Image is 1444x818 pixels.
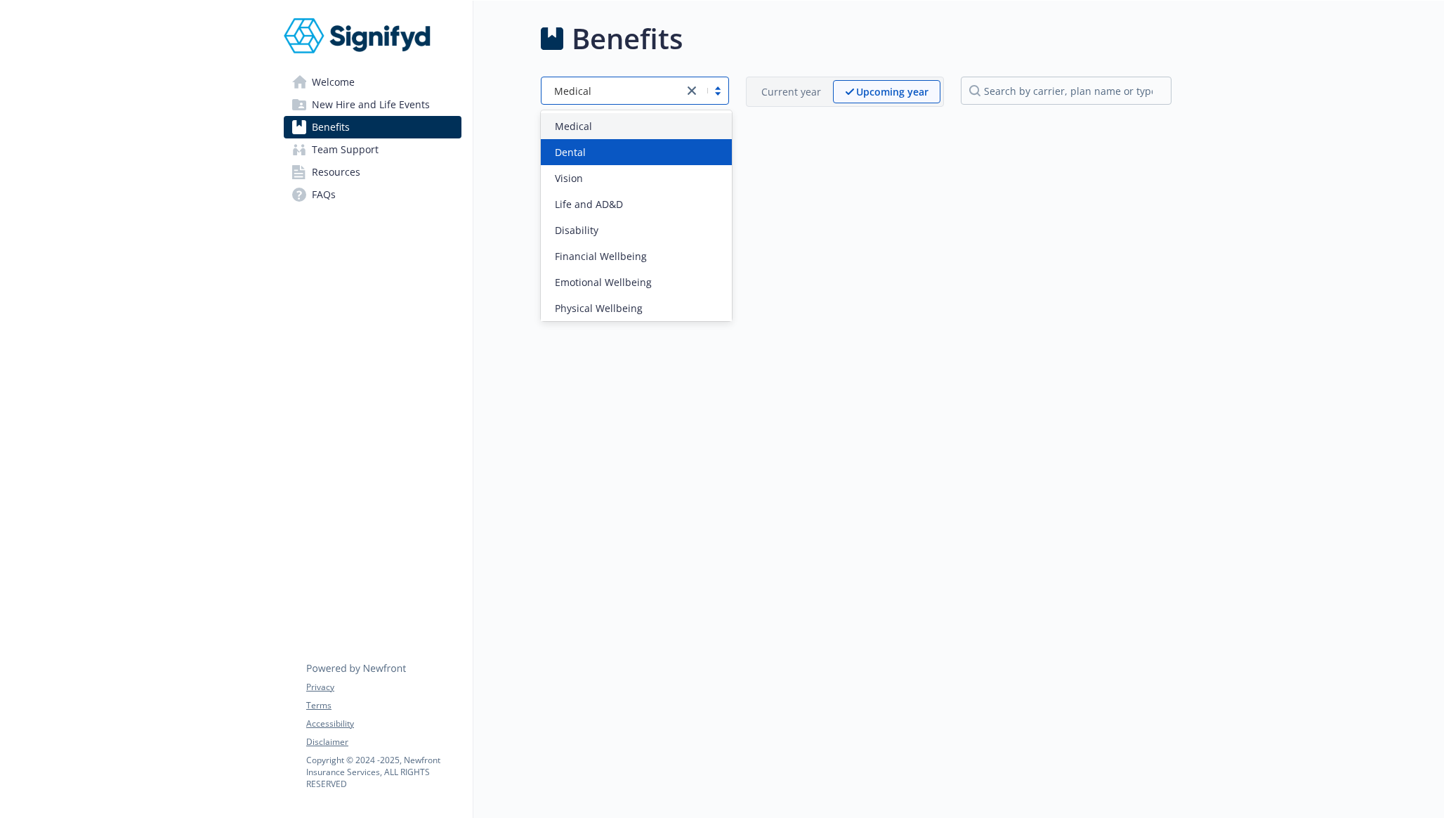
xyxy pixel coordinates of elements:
a: Disclaimer [306,736,461,748]
a: Resources [284,161,461,183]
a: Privacy [306,681,461,694]
a: Benefits [284,116,461,138]
span: Medical [555,119,592,134]
span: Dental [555,145,586,160]
span: Vision [555,171,583,186]
span: Welcome [312,71,355,93]
a: Terms [306,699,461,712]
h1: Benefits [572,18,683,60]
input: search by carrier, plan name or type [961,77,1171,105]
a: close [683,82,700,99]
p: Copyright © 2024 - 2025 , Newfront Insurance Services, ALL RIGHTS RESERVED [306,754,461,790]
span: Emotional Wellbeing [555,275,652,290]
span: New Hire and Life Events [312,93,430,116]
span: Resources [312,161,360,183]
a: New Hire and Life Events [284,93,461,116]
a: FAQs [284,183,461,206]
span: Medical [554,84,591,98]
span: Disability [555,223,598,238]
span: Team Support [312,138,379,161]
a: Welcome [284,71,461,93]
span: Medical [549,84,676,98]
span: Benefits [312,116,350,138]
span: Life and AD&D [555,197,623,212]
span: Physical Wellbeing [555,301,643,316]
span: FAQs [312,183,336,206]
p: Current year [761,84,821,99]
a: Accessibility [306,718,461,730]
span: Financial Wellbeing [555,249,647,264]
p: Upcoming year [856,84,928,99]
a: Team Support [284,138,461,161]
